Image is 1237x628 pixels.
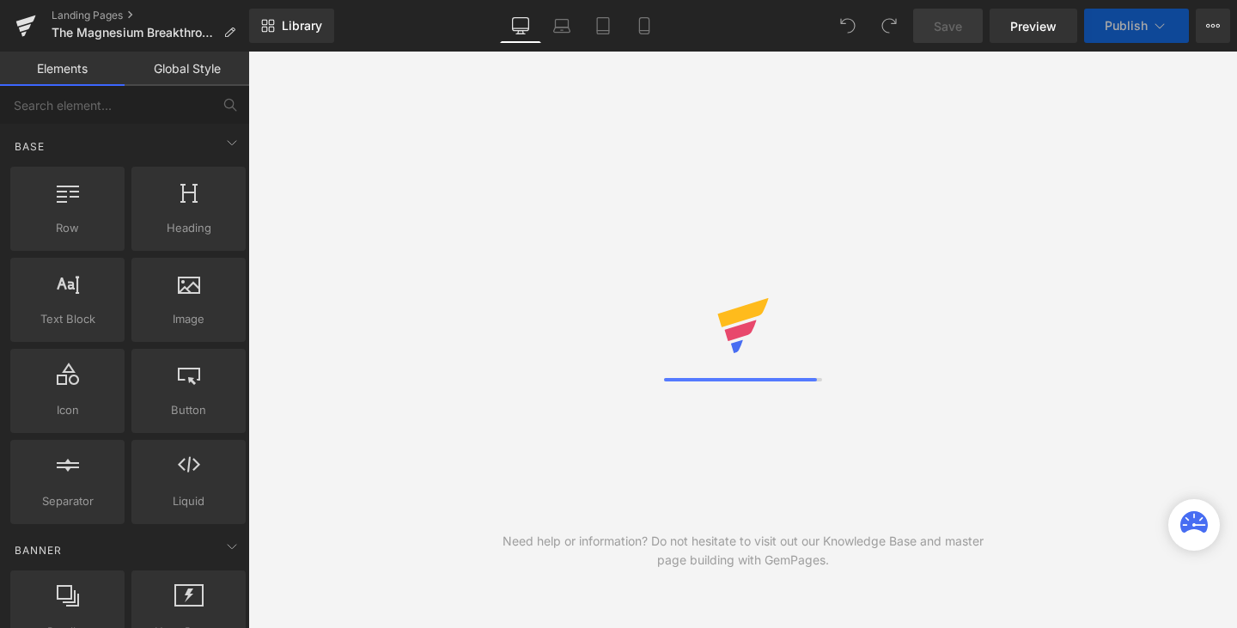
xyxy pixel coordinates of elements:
[52,26,216,40] span: The Magnesium Breakthrough™ Reset
[1084,9,1189,43] button: Publish
[582,9,624,43] a: Tablet
[15,310,119,328] span: Text Block
[15,492,119,510] span: Separator
[541,9,582,43] a: Laptop
[137,492,241,510] span: Liquid
[1010,17,1057,35] span: Preview
[990,9,1077,43] a: Preview
[52,9,249,22] a: Landing Pages
[137,310,241,328] span: Image
[1196,9,1230,43] button: More
[496,532,990,570] div: Need help or information? Do not hesitate to visit out our Knowledge Base and master page buildin...
[282,18,322,34] span: Library
[13,542,64,558] span: Banner
[125,52,249,86] a: Global Style
[15,401,119,419] span: Icon
[624,9,665,43] a: Mobile
[872,9,906,43] button: Redo
[934,17,962,35] span: Save
[15,219,119,237] span: Row
[1105,19,1148,33] span: Publish
[249,9,334,43] a: New Library
[500,9,541,43] a: Desktop
[137,401,241,419] span: Button
[137,219,241,237] span: Heading
[831,9,865,43] button: Undo
[13,138,46,155] span: Base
